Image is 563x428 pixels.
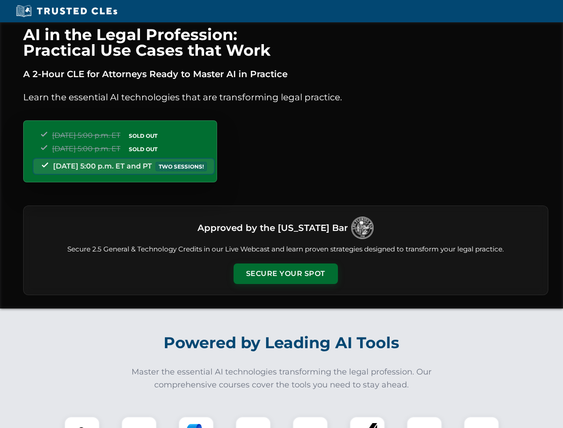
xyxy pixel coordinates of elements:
span: [DATE] 5:00 p.m. ET [52,131,120,140]
h1: AI in the Legal Profession: Practical Use Cases that Work [23,27,548,58]
p: A 2-Hour CLE for Attorneys Ready to Master AI in Practice [23,67,548,81]
button: Secure Your Spot [234,263,338,284]
p: Master the essential AI technologies transforming the legal profession. Our comprehensive courses... [126,366,438,391]
span: SOLD OUT [126,144,160,154]
h3: Approved by the [US_STATE] Bar [197,220,348,236]
h2: Powered by Leading AI Tools [35,327,529,358]
p: Secure 2.5 General & Technology Credits in our Live Webcast and learn proven strategies designed ... [34,244,537,255]
span: [DATE] 5:00 p.m. ET [52,144,120,153]
p: Learn the essential AI technologies that are transforming legal practice. [23,90,548,104]
span: SOLD OUT [126,131,160,140]
img: Logo [351,217,374,239]
img: Trusted CLEs [13,4,120,18]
